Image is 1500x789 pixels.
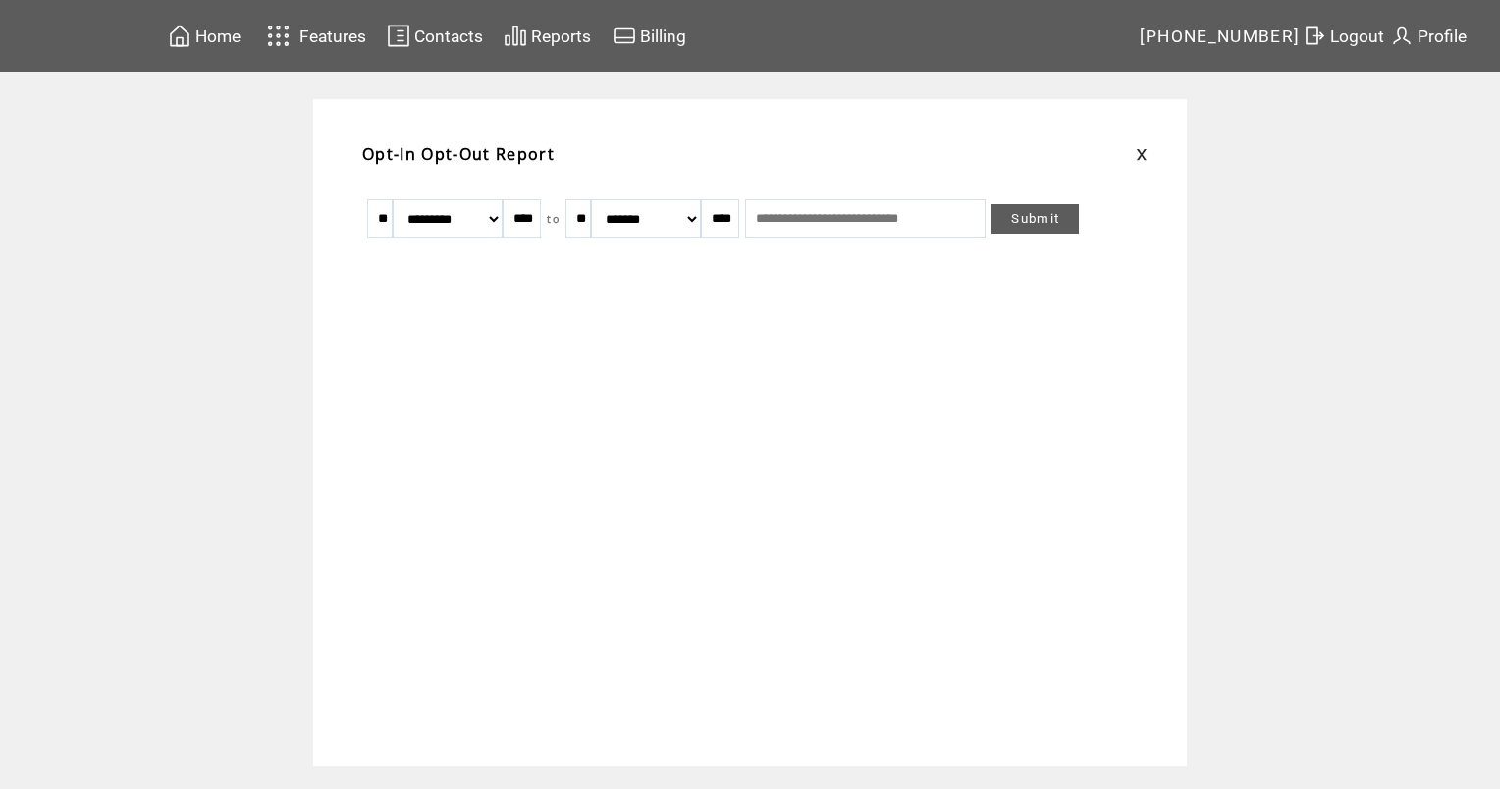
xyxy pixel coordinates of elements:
[387,24,410,48] img: contacts.svg
[1300,21,1387,51] a: Logout
[531,26,591,46] span: Reports
[504,24,527,48] img: chart.svg
[1140,26,1301,46] span: [PHONE_NUMBER]
[991,204,1079,234] a: Submit
[165,21,243,51] a: Home
[501,21,594,51] a: Reports
[195,26,241,46] span: Home
[640,26,686,46] span: Billing
[168,24,191,48] img: home.svg
[362,143,555,165] span: Opt-In Opt-Out Report
[613,24,636,48] img: creidtcard.svg
[1303,24,1326,48] img: exit.svg
[547,212,560,226] span: to
[1387,21,1470,51] a: Profile
[414,26,483,46] span: Contacts
[610,21,689,51] a: Billing
[1418,26,1467,46] span: Profile
[1330,26,1384,46] span: Logout
[258,17,369,55] a: Features
[261,20,295,52] img: features.svg
[384,21,486,51] a: Contacts
[299,26,366,46] span: Features
[1390,24,1414,48] img: profile.svg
